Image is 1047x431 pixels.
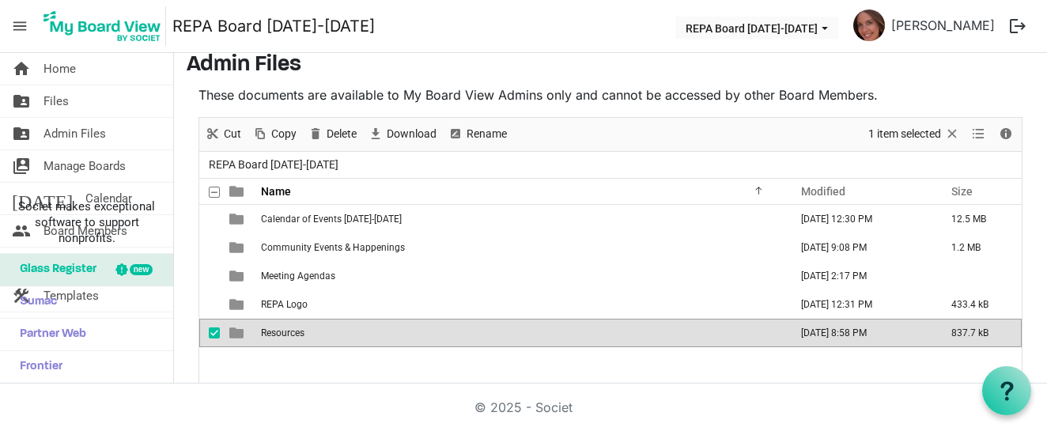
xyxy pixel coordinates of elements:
[187,52,1034,79] h3: Admin Files
[256,290,784,319] td: REPA Logo is template cell column header Name
[222,124,243,144] span: Cut
[261,214,402,225] span: Calendar of Events [DATE]-[DATE]
[261,270,335,282] span: Meeting Agendas
[202,124,244,144] button: Cut
[365,124,440,144] button: Download
[43,53,76,85] span: Home
[784,262,935,290] td: August 23, 2025 2:17 PM column header Modified
[43,118,106,149] span: Admin Files
[935,233,1022,262] td: 1.2 MB is template cell column header Size
[220,290,256,319] td: is template cell column header type
[256,319,784,347] td: Resources is template cell column header Name
[969,124,988,144] button: View dropdownbutton
[199,205,220,233] td: checkbox
[199,262,220,290] td: checkbox
[465,124,508,144] span: Rename
[784,205,935,233] td: August 15, 2025 12:30 PM column header Modified
[199,118,247,151] div: Cut
[801,185,845,198] span: Modified
[261,242,405,253] span: Community Events & Happenings
[302,118,362,151] div: Delete
[220,262,256,290] td: is template cell column header type
[935,205,1022,233] td: 12.5 MB is template cell column header Size
[39,6,166,46] img: My Board View Logo
[256,233,784,262] td: Community Events & Happenings is template cell column header Name
[247,118,302,151] div: Copy
[220,205,256,233] td: is template cell column header type
[12,53,31,85] span: home
[863,118,966,151] div: Clear selection
[935,262,1022,290] td: is template cell column header Size
[220,233,256,262] td: is template cell column header type
[12,254,96,285] span: Glass Register
[12,85,31,117] span: folder_shared
[966,118,992,151] div: View
[12,286,57,318] span: Sumac
[250,124,300,144] button: Copy
[261,327,304,338] span: Resources
[325,124,358,144] span: Delete
[261,299,308,310] span: REPA Logo
[206,155,342,175] span: REPA Board [DATE]-[DATE]
[885,9,1001,41] a: [PERSON_NAME]
[867,124,943,144] span: 1 item selected
[866,124,963,144] button: Selection
[1001,9,1034,43] button: logout
[951,185,973,198] span: Size
[996,124,1017,144] button: Details
[12,118,31,149] span: folder_shared
[199,319,220,347] td: checkbox
[12,319,86,350] span: Partner Web
[199,233,220,262] td: checkbox
[853,9,885,41] img: aLB5LVcGR_PCCk3EizaQzfhNfgALuioOsRVbMr9Zq1CLdFVQUAcRzChDQbMFezouKt6echON3eNsO59P8s_Ojg_thumb.png
[935,290,1022,319] td: 433.4 kB is template cell column header Size
[305,124,360,144] button: Delete
[39,6,172,46] a: My Board View Logo
[261,185,291,198] span: Name
[256,262,784,290] td: Meeting Agendas is template cell column header Name
[12,150,31,182] span: switch_account
[675,17,838,39] button: REPA Board 2025-2026 dropdownbutton
[992,118,1019,151] div: Details
[199,290,220,319] td: checkbox
[474,399,573,415] a: © 2025 - Societ
[12,351,62,383] span: Frontier
[256,205,784,233] td: Calendar of Events 2025-2026 is template cell column header Name
[362,118,442,151] div: Download
[442,118,512,151] div: Rename
[784,319,935,347] td: August 20, 2025 8:58 PM column header Modified
[12,183,73,214] span: [DATE]
[5,11,35,41] span: menu
[198,85,1022,104] p: These documents are available to My Board View Admins only and cannot be accessed by other Board ...
[270,124,298,144] span: Copy
[85,183,132,214] span: Calendar
[445,124,510,144] button: Rename
[172,10,375,42] a: REPA Board [DATE]-[DATE]
[130,264,153,275] div: new
[220,319,256,347] td: is template cell column header type
[43,150,126,182] span: Manage Boards
[935,319,1022,347] td: 837.7 kB is template cell column header Size
[7,198,166,246] span: Societ makes exceptional software to support nonprofits.
[784,290,935,319] td: August 15, 2025 12:31 PM column header Modified
[43,85,69,117] span: Files
[385,124,438,144] span: Download
[784,233,935,262] td: August 21, 2025 9:08 PM column header Modified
